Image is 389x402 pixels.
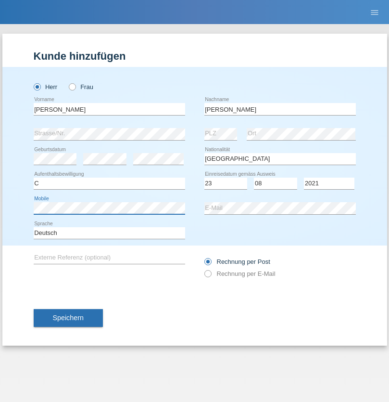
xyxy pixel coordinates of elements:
label: Rechnung per Post [204,258,270,265]
input: Rechnung per E-Mail [204,270,211,282]
h1: Kunde hinzufügen [34,50,356,62]
button: Speichern [34,309,103,327]
input: Rechnung per Post [204,258,211,270]
i: menu [370,8,379,17]
input: Herr [34,83,40,90]
label: Frau [69,83,93,91]
input: Frau [69,83,75,90]
span: Speichern [53,314,84,322]
label: Herr [34,83,58,91]
label: Rechnung per E-Mail [204,270,276,277]
a: menu [365,9,384,15]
